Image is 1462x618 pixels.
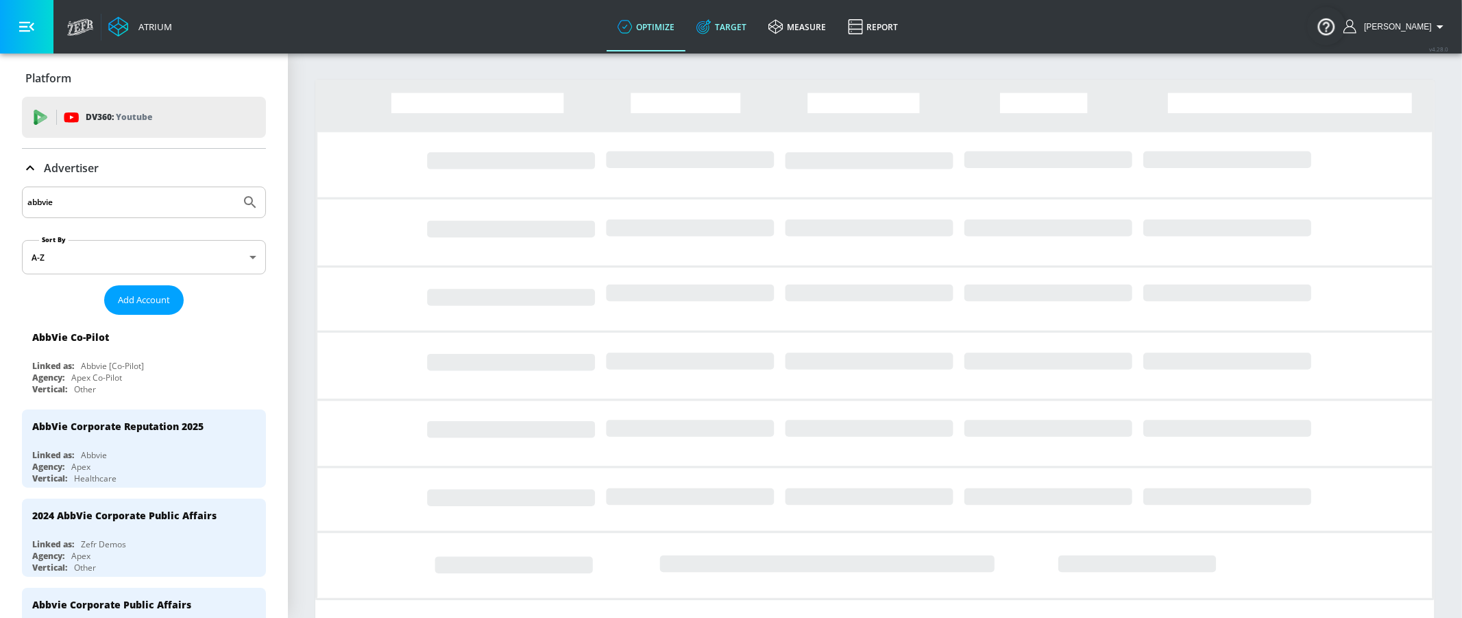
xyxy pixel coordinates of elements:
[22,59,266,97] div: Platform
[22,320,266,399] div: AbbVie Co-PilotLinked as:Abbvie [Co-Pilot]Agency:Apex Co-PilotVertical:Other
[757,2,837,51] a: measure
[71,461,90,473] div: Apex
[25,71,71,86] p: Platform
[81,360,144,372] div: Abbvie [Co-Pilot]
[116,110,152,124] p: Youtube
[32,461,64,473] div: Agency:
[32,509,217,522] div: 2024 AbbVie Corporate Public Affairs
[22,240,266,274] div: A-Z
[32,331,109,344] div: AbbVie Co-Pilot
[104,285,184,315] button: Add Account
[74,473,117,484] div: Healthcare
[39,235,69,244] label: Sort By
[837,2,909,51] a: Report
[71,372,122,383] div: Apex Co-Pilot
[32,562,67,573] div: Vertical:
[74,383,96,395] div: Other
[22,409,266,488] div: AbbVie Corporate Reputation 2025Linked as:AbbvieAgency:ApexVertical:Healthcare
[32,538,74,550] div: Linked as:
[71,550,90,562] div: Apex
[32,420,204,433] div: AbbVie Corporate Reputation 2025
[32,598,191,611] div: Abbvie Corporate Public Affairs
[1307,7,1345,45] button: Open Resource Center
[86,110,152,125] p: DV360:
[81,449,107,461] div: Abbvie
[1359,22,1432,32] span: login as: yen.lopezgallardo@zefr.com
[32,372,64,383] div: Agency:
[1343,19,1448,35] button: [PERSON_NAME]
[22,97,266,138] div: DV360: Youtube
[74,562,96,573] div: Other
[22,149,266,187] div: Advertiser
[685,2,757,51] a: Target
[108,16,172,37] a: Atrium
[32,360,74,372] div: Linked as:
[1429,45,1448,53] span: v 4.28.0
[32,550,64,562] div: Agency:
[44,161,99,176] p: Advertiser
[32,473,67,484] div: Vertical:
[607,2,685,51] a: optimize
[22,499,266,577] div: 2024 AbbVie Corporate Public AffairsLinked as:Zefr DemosAgency:ApexVertical:Other
[32,449,74,461] div: Linked as:
[27,193,235,211] input: Search by name
[118,292,170,308] span: Add Account
[133,21,172,33] div: Atrium
[81,538,126,550] div: Zefr Demos
[32,383,67,395] div: Vertical:
[235,187,265,217] button: Submit Search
